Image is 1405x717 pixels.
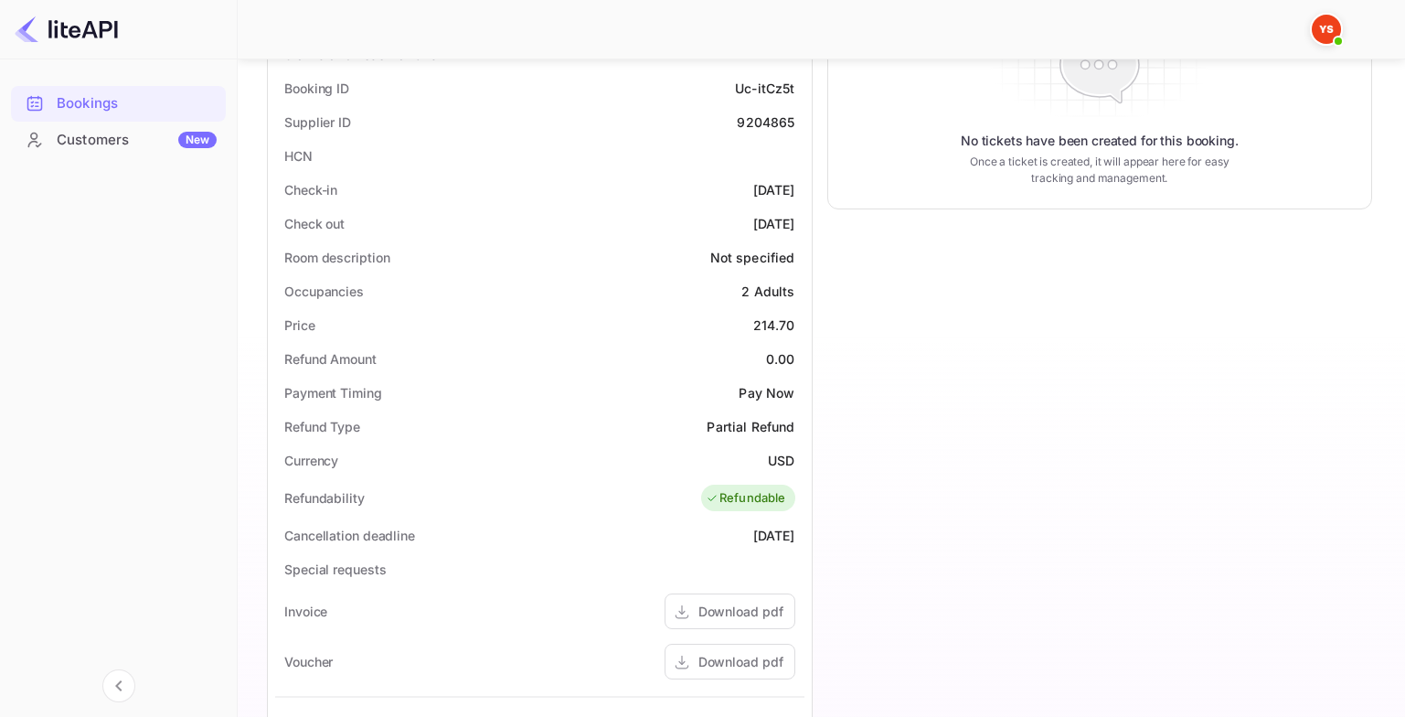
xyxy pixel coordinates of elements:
[284,652,333,671] div: Voucher
[698,602,783,621] div: Download pdf
[11,123,226,158] div: CustomersNew
[284,146,313,166] div: HCN
[57,130,217,151] div: Customers
[1312,15,1341,44] img: Yandex Support
[284,383,382,402] div: Payment Timing
[698,652,783,671] div: Download pdf
[766,349,795,369] div: 0.00
[284,560,386,579] div: Special requests
[178,132,217,148] div: New
[737,112,794,132] div: 9204865
[753,180,795,199] div: [DATE]
[284,248,389,267] div: Room description
[753,526,795,545] div: [DATE]
[102,669,135,702] button: Collapse navigation
[753,316,795,335] div: 214.70
[284,79,349,98] div: Booking ID
[284,526,415,545] div: Cancellation deadline
[284,349,377,369] div: Refund Amount
[741,282,794,301] div: 2 Adults
[284,451,338,470] div: Currency
[284,112,351,132] div: Supplier ID
[284,214,345,233] div: Check out
[735,79,794,98] div: Uc-itCz5t
[57,93,217,114] div: Bookings
[284,602,327,621] div: Invoice
[284,316,315,335] div: Price
[768,451,794,470] div: USD
[11,86,226,120] a: Bookings
[710,248,795,267] div: Not specified
[284,282,364,301] div: Occupancies
[11,123,226,156] a: CustomersNew
[961,132,1239,150] p: No tickets have been created for this booking.
[706,489,786,508] div: Refundable
[739,383,794,402] div: Pay Now
[284,488,365,508] div: Refundability
[11,86,226,122] div: Bookings
[284,417,360,436] div: Refund Type
[954,154,1245,187] p: Once a ticket is created, it will appear here for easy tracking and management.
[707,417,794,436] div: Partial Refund
[284,180,337,199] div: Check-in
[15,15,118,44] img: LiteAPI logo
[753,214,795,233] div: [DATE]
